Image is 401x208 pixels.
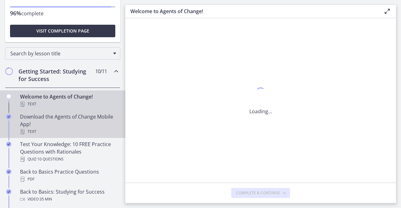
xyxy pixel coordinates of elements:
[10,25,115,37] button: Visit completion page
[130,8,373,15] h3: Welcome to Agents of Change!
[10,9,21,17] span: 96%
[10,50,110,57] span: Search by lesson title
[20,113,118,135] div: Download the Agents of Change Mobile App!
[20,155,118,163] div: Quiz
[249,108,272,115] p: Loading...
[6,189,11,194] i: Completed
[20,195,118,203] div: Video
[20,168,118,183] div: Back to Basics Practice Questions
[20,93,118,108] div: Welcome to Agents of Change!
[20,128,118,135] div: Text
[6,169,11,174] i: Completed
[236,190,280,195] span: Complete & continue
[231,188,290,198] button: Complete & continue
[20,140,118,163] div: Test Your Knowledge: 10 FREE Practice Questions with Rationales
[5,47,120,60] div: Search by lesson title
[39,195,52,203] span: · 35 min
[18,68,95,83] h2: Getting Started: Studying for Success
[20,175,118,183] div: PDF
[20,188,118,203] div: Back to Basics: Studying for Success
[95,68,107,75] span: 10 / 11
[6,114,11,119] i: Completed
[36,27,89,35] span: Visit completion page
[10,9,115,17] p: complete
[6,142,11,147] i: Completed
[249,86,272,100] div: 1
[20,100,118,108] div: Text
[36,155,64,163] span: · 10 Questions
